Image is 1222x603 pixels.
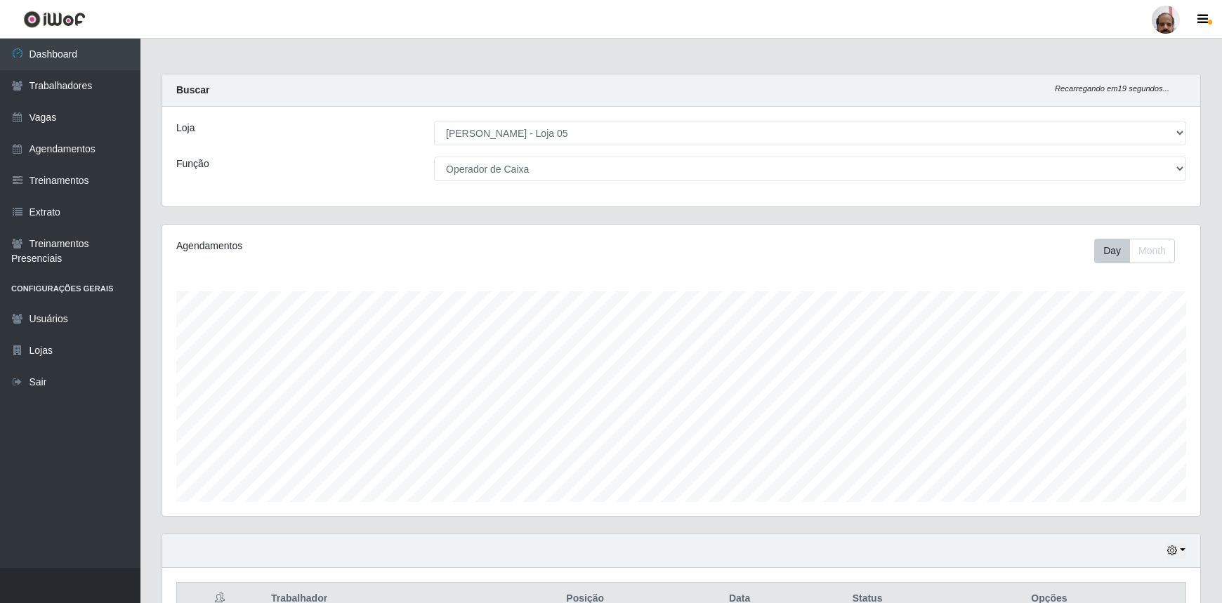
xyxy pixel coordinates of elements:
i: Recarregando em 19 segundos... [1055,84,1169,93]
img: CoreUI Logo [23,11,86,28]
label: Função [176,157,209,171]
strong: Buscar [176,84,209,95]
div: Toolbar with button groups [1094,239,1186,263]
button: Day [1094,239,1130,263]
button: Month [1129,239,1175,263]
label: Loja [176,121,195,135]
div: First group [1094,239,1175,263]
div: Agendamentos [176,239,585,253]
